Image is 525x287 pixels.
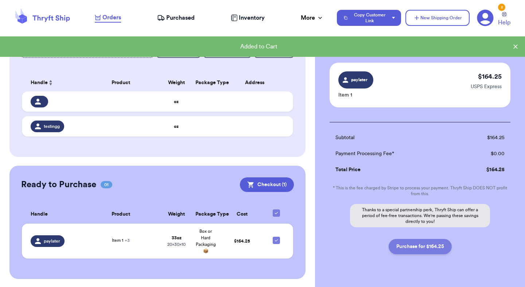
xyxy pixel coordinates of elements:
[102,13,121,22] span: Orders
[456,162,510,178] td: $ 164.25
[498,4,505,11] div: 2
[95,13,121,23] a: Orders
[220,205,264,224] th: Cost
[31,211,48,218] span: Handle
[350,76,369,83] span: paylater
[101,181,112,188] span: 01
[174,124,179,129] strong: oz
[456,146,510,162] td: $ 0.00
[478,71,502,82] p: $ 164.25
[405,10,470,26] button: New Shipping Order
[174,99,179,104] strong: oz
[191,74,220,91] th: Package Type
[167,242,186,247] span: 20 x 30 x 10
[162,74,191,91] th: Weight
[44,123,60,129] span: testingg
[125,238,130,243] span: + 3
[196,229,216,253] span: Box or Hard Packaging 📦
[231,13,265,22] a: Inventory
[498,18,510,27] span: Help
[471,83,502,90] p: USPS Express
[350,204,490,227] p: Thanks to a special partnership perk, Thryft Ship can offer a period of fee-free transactions. We...
[240,177,294,192] button: Checkout (1)
[239,13,265,22] span: Inventory
[172,236,182,240] strong: 33 oz
[456,130,510,146] td: $ 164.25
[21,179,96,190] h2: Ready to Purchase
[338,91,373,99] p: Item 1
[162,205,191,224] th: Weight
[112,238,130,243] span: Item 1
[330,146,456,162] td: Payment Processing Fee*
[166,13,195,22] span: Purchased
[330,130,456,146] td: Subtotal
[337,10,401,26] button: Copy Customer Link
[389,239,452,254] button: Purchase for $164.25
[31,79,48,87] span: Handle
[220,74,293,91] th: Address
[498,12,510,27] a: Help
[48,78,54,87] button: Sort ascending
[330,162,456,178] td: Total Price
[477,9,494,26] a: 2
[234,239,250,243] span: $ 164.25
[44,238,60,244] span: paylater
[80,74,162,91] th: Product
[301,13,324,22] div: More
[191,205,220,224] th: Package Type
[330,185,510,197] p: * This is the fee charged by Stripe to process your payment. Thryft Ship DOES NOT profit from this.
[6,42,512,51] div: Added to Cart
[80,205,162,224] th: Product
[157,13,195,22] a: Purchased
